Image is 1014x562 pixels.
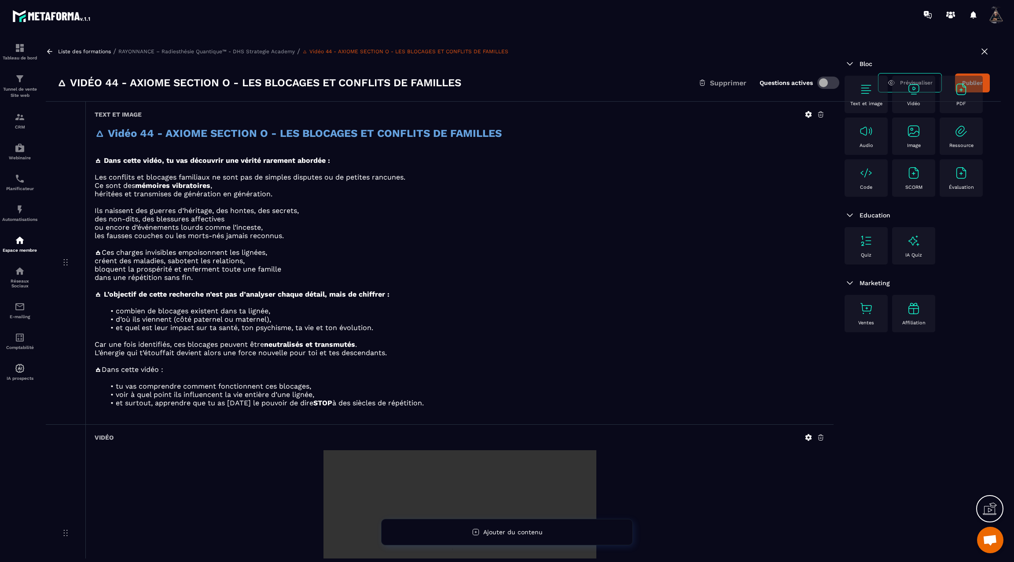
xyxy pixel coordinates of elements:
a: formationformationCRM [2,105,37,136]
span: d’où ils viennent (côté paternel ou maternel), [116,315,271,323]
strong: mémoires vibratoires [135,181,210,190]
a: social-networksocial-networkRéseaux Sociaux [2,259,37,295]
span: L’énergie qui t’étouffait devient alors une force nouvelle pour toi et tes descendants. [95,349,387,357]
p: Tunnel de vente Site web [2,86,37,99]
img: accountant [15,332,25,343]
strong: 🜂 Vidéo 44 - AXIOME SECTION O - LES BLOCAGES ET CONFLITS DE FAMILLES [95,127,502,140]
p: Ressource [949,143,974,148]
span: , [210,181,212,190]
span: Supprimer [710,79,746,87]
img: arrow-down [845,210,855,220]
div: Ouvrir le chat [977,527,1003,553]
span: Les conflits et blocages familiaux ne sont pas de simples disputes ou de petites rancunes. [95,173,405,181]
span: des non-dits, des blessures affectives [95,215,224,223]
img: formation [15,112,25,122]
span: Dans cette vidéo : [102,365,163,374]
img: scheduler [15,173,25,184]
p: Comptabilité [2,345,37,350]
h6: Vidéo [95,434,114,441]
p: Text et image [850,101,882,107]
span: Ces charges invisibles empoisonnent les lignées, [102,248,267,257]
strong: 🜁 [95,248,102,257]
img: arrow-down [845,59,855,69]
h6: Text et image [95,111,142,118]
a: formationformationTunnel de vente Site web [2,67,37,105]
span: / [113,47,116,55]
p: CRM [2,125,37,129]
p: SCORM [905,184,922,190]
span: à des siècles de répétition. [332,399,424,407]
span: Ce sont des [95,181,135,190]
a: Liste des formations [58,48,111,55]
img: automations [15,235,25,246]
img: logo [12,8,92,24]
span: . [355,340,357,349]
p: Évaluation [949,184,974,190]
a: 🜂 Vidéo 44 - AXIOME SECTION O - LES BLOCAGES ET CONFLITS DE FAMILLES [302,48,508,55]
img: formation [15,43,25,53]
strong: 🜁 [95,365,102,374]
a: accountantaccountantComptabilité [2,326,37,356]
span: voir à quel point ils influencent la vie entière d’une lignée, [116,390,314,399]
span: combien de blocages existent dans ta lignée, [116,307,270,315]
img: text-image no-wra [954,124,968,138]
a: automationsautomationsAutomatisations [2,198,37,228]
p: Planificateur [2,186,37,191]
strong: neutralisés et transmutés [264,340,355,349]
p: PDF [956,101,966,107]
p: IA prospects [2,376,37,381]
img: text-image no-wra [859,124,873,138]
img: text-image no-wra [954,82,968,96]
img: text-image no-wra [859,166,873,180]
img: text-image no-wra [907,124,921,138]
span: créent des maladies, sabotent les relations, [95,257,245,265]
img: social-network [15,266,25,276]
img: text-image no-wra [859,234,873,248]
a: formationformationTableau de bord [2,36,37,67]
span: tu vas comprendre comment fonctionnent ces blocages, [116,382,311,390]
strong: 🜁 Dans cette vidéo, tu vas découvrir une vérité rarement abordée : [95,156,330,165]
span: / [297,47,300,55]
p: Tableau de bord [2,55,37,60]
a: automationsautomationsWebinaire [2,136,37,167]
span: Education [860,212,890,219]
a: emailemailE-mailing [2,295,37,326]
p: Ventes [858,320,874,326]
span: et quel est leur impact sur ta santé, ton psychisme, ta vie et ton évolution. [116,323,373,332]
span: Ils naissent des guerres d’héritage, des hontes, des secrets, [95,206,299,215]
img: text-image no-wra [859,82,873,96]
span: bloquent la prospérité et enferment toute une famille [95,265,281,273]
img: text-image [907,301,921,316]
h3: 🜂 Vidéo 44 - AXIOME SECTION O - LES BLOCAGES ET CONFLITS DE FAMILLES [57,76,461,90]
span: Marketing [860,279,890,287]
a: schedulerschedulerPlanificateur [2,167,37,198]
img: arrow-down [845,278,855,288]
span: dans une répétition sans fin. [95,273,193,282]
span: les fausses couches ou les morts-nés jamais reconnus. [95,231,284,240]
img: automations [15,204,25,215]
img: text-image no-wra [907,82,921,96]
p: Code [860,184,872,190]
label: Questions actives [760,79,813,86]
img: automations [15,363,25,374]
span: héritées et transmises de génération en génération. [95,190,272,198]
img: text-image no-wra [954,166,968,180]
p: Vidéo [907,101,920,107]
p: Réseaux Sociaux [2,279,37,288]
span: et surtout, apprendre que tu as [DATE] le pouvoir de dire [116,399,313,407]
strong: 🜁 L’objectif de cette recherche n’est pas d’analyser chaque détail, mais de chiffrer : [95,290,389,298]
img: text-image no-wra [859,301,873,316]
p: Image [907,143,921,148]
strong: STOP [313,399,332,407]
img: text-image no-wra [907,166,921,180]
p: Quiz [861,252,871,258]
a: RAYONNANCE – Radiesthésie Quantique™ - DHS Strategie Academy [118,48,295,55]
p: Automatisations [2,217,37,222]
a: automationsautomationsEspace membre [2,228,37,259]
p: IA Quiz [905,252,922,258]
span: Car une fois identifiés, ces blocages peuvent être [95,340,264,349]
img: text-image [907,234,921,248]
img: email [15,301,25,312]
